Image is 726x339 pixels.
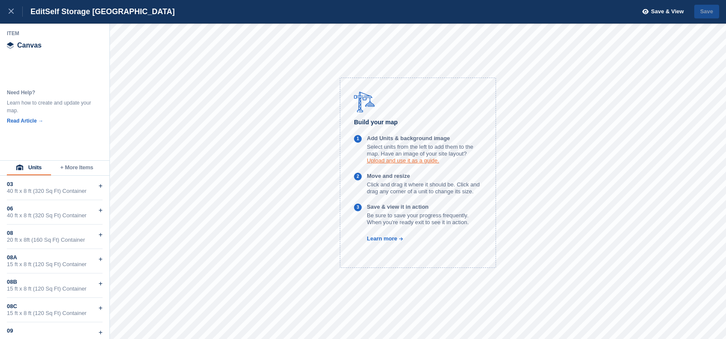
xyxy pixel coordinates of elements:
p: Save & view it in action [367,204,482,210]
div: 08 [7,230,103,237]
p: Add Units & background image [367,135,482,142]
h6: Build your map [354,117,482,127]
div: 15 ft x 8 ft (120 Sq Ft) Container [7,285,103,292]
div: Item [7,30,103,37]
img: canvas-icn.9d1aba5b.svg [7,42,14,49]
div: + [99,205,103,216]
div: + [99,181,103,191]
div: 08B [7,279,103,285]
div: 40 ft x 8 ft (320 Sq Ft) Container [7,188,103,195]
div: 15 ft x 8 ft (120 Sq Ft) Container [7,261,103,268]
div: 15 ft x 8 ft (120 Sq Ft) Container [7,310,103,317]
a: Upload and use it as a guide. [367,157,439,164]
div: 06 [7,205,103,212]
span: Save & View [651,7,684,16]
p: Click and drag it where it should be. Click and drag any corner of a unit to change its size. [367,181,482,195]
a: Learn more [354,235,403,242]
div: + [99,230,103,240]
button: Units [7,161,51,175]
button: + More Items [51,161,103,175]
div: + [99,327,103,338]
div: 08A [7,254,103,261]
div: 09 [7,327,103,334]
div: Edit Self Storage [GEOGRAPHIC_DATA] [23,6,175,17]
div: 3 [357,204,359,211]
div: 08C [7,303,103,310]
div: 1 [357,135,359,143]
button: Save & View [638,5,684,19]
a: Read Article → [7,118,43,124]
div: 2 [357,173,359,180]
div: Need Help? [7,89,93,96]
button: Save [694,5,719,19]
div: + [99,303,103,313]
div: 08A15 ft x 8 ft (120 Sq Ft) Container+ [7,249,103,273]
div: 0640 ft x 8 ft (320 Sq Ft) Container+ [7,200,103,225]
div: 08C15 ft x 8 ft (120 Sq Ft) Container+ [7,298,103,322]
div: 03 [7,181,103,188]
div: + [99,254,103,264]
div: 0340 ft x 8 ft (320 Sq Ft) Container+ [7,176,103,200]
span: Canvas [17,42,42,49]
div: Learn how to create and update your map. [7,99,93,114]
div: 40 ft x 8 ft (320 Sq Ft) Container [7,212,103,219]
div: 20 ft x 8ft (160 Sq Ft) Container [7,237,103,243]
div: 0820 ft x 8ft (160 Sq Ft) Container+ [7,225,103,249]
p: Select units from the left to add them to the map. Have an image of your site layout? [367,144,482,157]
div: + [99,279,103,289]
p: Be sure to save your progress frequently. When you're ready exit to see it in action. [367,212,482,226]
div: 08B15 ft x 8 ft (120 Sq Ft) Container+ [7,273,103,298]
p: Move and resize [367,173,482,180]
